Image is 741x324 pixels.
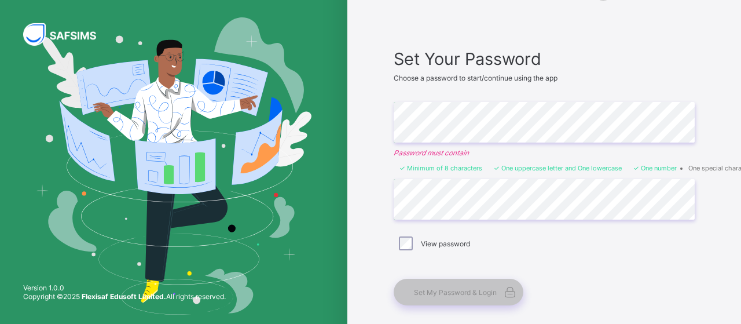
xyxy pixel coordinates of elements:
em: Password must contain [394,148,695,157]
span: Choose a password to start/continue using the app [394,74,557,82]
label: View password [421,239,470,248]
li: One uppercase letter and One lowercase [494,164,622,172]
span: Set Your Password [394,49,695,69]
strong: Flexisaf Edusoft Limited. [82,292,166,301]
li: Minimum of 8 characters [399,164,482,172]
li: One number [633,164,677,172]
img: SAFSIMS Logo [23,23,110,46]
span: Set My Password & Login [414,288,497,297]
span: Version 1.0.0 [23,283,226,292]
img: Hero Image [36,17,311,314]
span: Copyright © 2025 All rights reserved. [23,292,226,301]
